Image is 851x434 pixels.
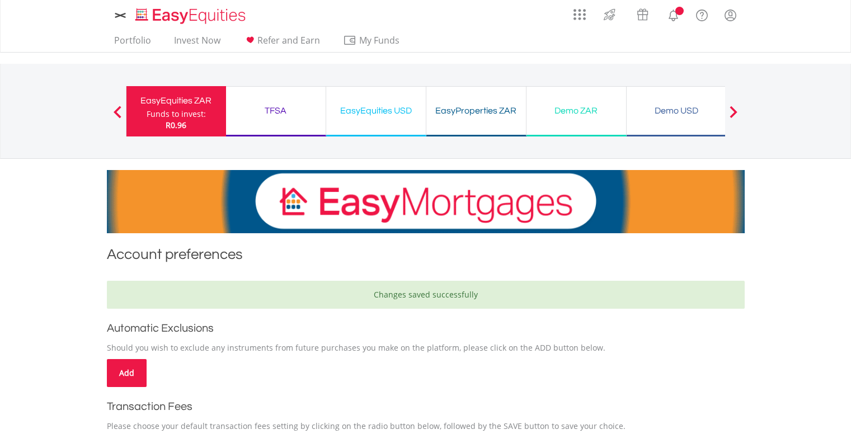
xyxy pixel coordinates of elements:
h2: Automatic Exclusions [107,320,745,337]
a: FAQ's and Support [688,3,716,25]
div: EasyProperties ZAR [433,103,519,119]
div: Funds to invest: [147,108,206,120]
div: Please choose your default transaction fees setting by clicking on the radio button below, follow... [107,421,745,432]
div: Changes saved successfully [107,281,745,309]
img: EasyEquities_Logo.png [133,7,250,25]
img: grid-menu-icon.svg [573,8,586,21]
h1: Account preferences [107,244,745,270]
button: Next [722,111,745,122]
div: TFSA [233,103,319,119]
span: Refer and Earn [257,34,320,46]
h2: Transaction Fees [107,398,745,415]
a: Home page [131,3,250,25]
img: EasyMortage Promotion Banner [107,170,745,233]
a: My Profile [716,3,745,27]
a: AppsGrid [566,3,593,21]
div: Demo USD [633,103,720,119]
a: Vouchers [626,3,659,23]
a: Add [107,359,147,387]
a: Invest Now [170,35,225,52]
a: Notifications [659,3,688,25]
a: Refer and Earn [239,35,325,52]
a: Portfolio [110,35,156,52]
span: My Funds [343,33,416,48]
img: thrive-v2.svg [600,6,619,23]
img: vouchers-v2.svg [633,6,652,23]
span: R0.96 [166,120,186,130]
div: Demo ZAR [533,103,619,119]
button: Previous [106,111,129,122]
p: Should you wish to exclude any instruments from future purchases you make on the platform, please... [107,342,745,353]
div: EasyEquities USD [333,103,419,119]
div: EasyEquities ZAR [133,93,219,108]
